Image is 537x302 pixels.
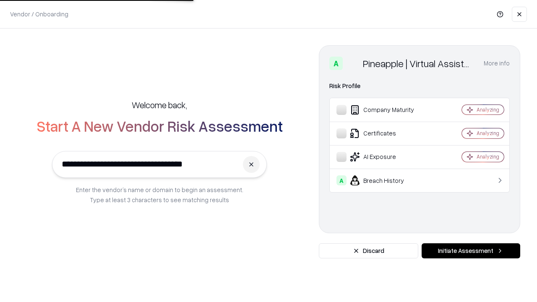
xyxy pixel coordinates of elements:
[477,130,499,137] div: Analyzing
[477,153,499,160] div: Analyzing
[477,106,499,113] div: Analyzing
[132,99,187,111] h5: Welcome back,
[76,185,243,205] p: Enter the vendor’s name or domain to begin an assessment. Type at least 3 characters to see match...
[346,57,360,70] img: Pineapple | Virtual Assistant Agency
[10,10,68,18] p: Vendor / Onboarding
[336,175,437,185] div: Breach History
[336,128,437,138] div: Certificates
[363,57,474,70] div: Pineapple | Virtual Assistant Agency
[336,152,437,162] div: AI Exposure
[336,105,437,115] div: Company Maturity
[422,243,520,258] button: Initiate Assessment
[336,175,347,185] div: A
[36,117,283,134] h2: Start A New Vendor Risk Assessment
[329,57,343,70] div: A
[319,243,418,258] button: Discard
[329,81,510,91] div: Risk Profile
[484,56,510,71] button: More info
